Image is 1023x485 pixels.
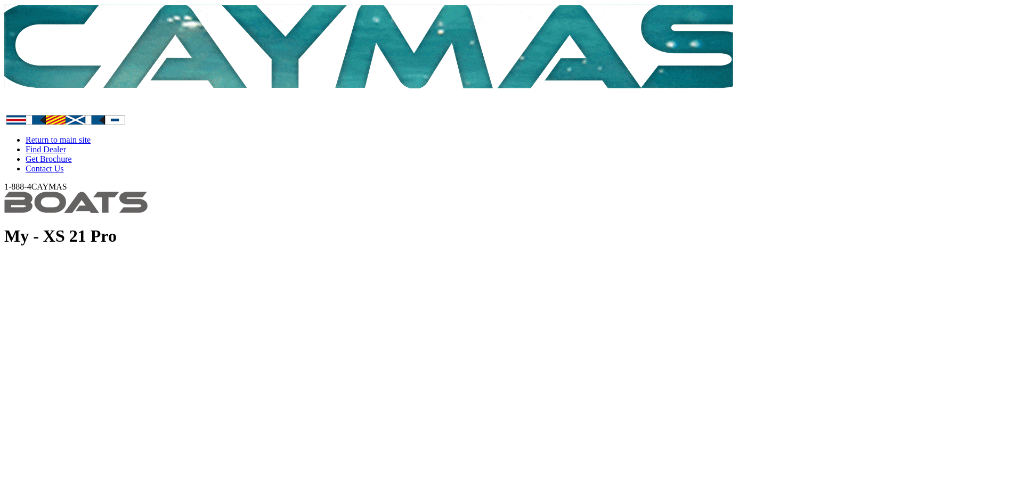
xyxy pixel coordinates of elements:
[26,154,72,163] a: Get Brochure
[26,135,91,144] a: Return to main site
[4,4,733,88] img: caymas_header-bg-621bc780a56b2cd875ed1f8581b5c810a50df5f1f81e99b05bf97a0d1590d6ad.gif
[4,91,190,125] img: white-logo-c9c8dbefe5ff5ceceb0f0178aa75bf4bb51f6bca0971e226c86eb53dfe498488.png
[4,182,1019,192] div: 1-888-4CAYMAS
[26,145,66,154] a: Find Dealer
[26,164,64,173] a: Contact Us
[4,192,148,213] img: header-img-254127e0d71590253d4cf57f5b8b17b756bd278d0e62775bdf129cc0fd38fc60.png
[4,226,1019,246] h1: My - XS 21 Pro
